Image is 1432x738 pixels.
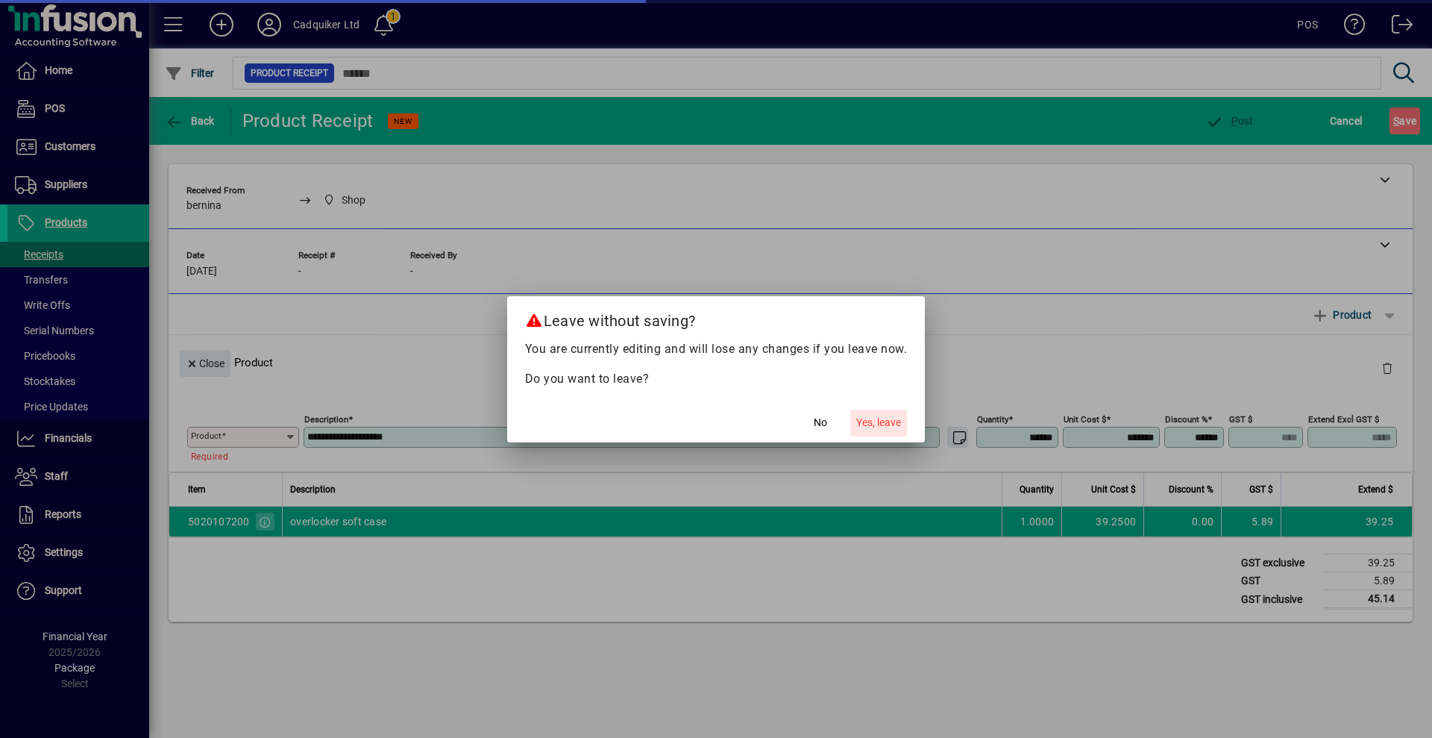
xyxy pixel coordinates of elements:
[814,415,827,431] span: No
[525,340,908,358] p: You are currently editing and will lose any changes if you leave now.
[797,410,844,437] button: No
[850,410,907,437] button: Yes, leave
[525,370,908,388] p: Do you want to leave?
[856,415,901,431] span: Yes, leave
[507,296,926,340] h2: Leave without saving?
